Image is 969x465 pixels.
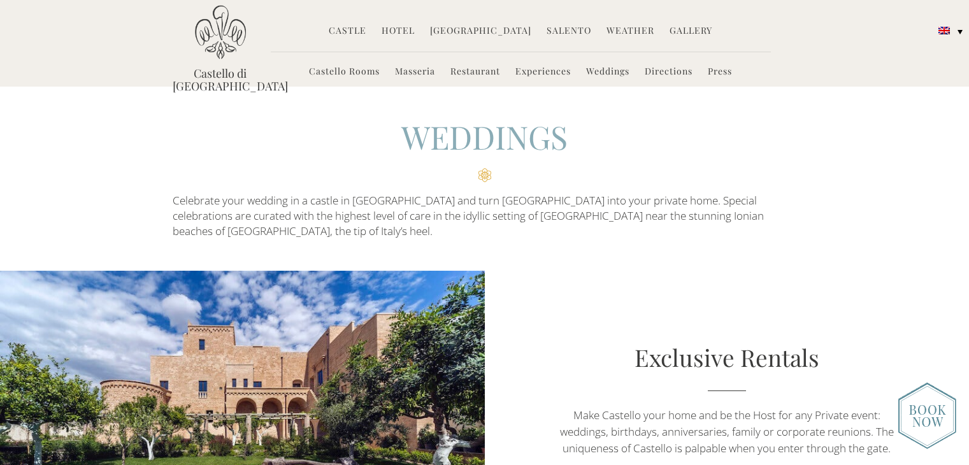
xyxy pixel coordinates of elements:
a: Weddings [586,65,629,80]
h2: WEDDINGS [173,115,797,182]
p: Make Castello your home and be the Host for any Private event: weddings, birthdays, anniversaries... [557,407,896,457]
a: Castello Rooms [309,65,380,80]
p: Celebrate your wedding in a castle in [GEOGRAPHIC_DATA] and turn [GEOGRAPHIC_DATA] into your priv... [173,193,797,240]
a: [GEOGRAPHIC_DATA] [430,24,531,39]
a: Directions [645,65,693,80]
a: Castello di [GEOGRAPHIC_DATA] [173,67,268,92]
img: new-booknow.png [898,383,956,449]
a: Castle [329,24,366,39]
a: Restaurant [450,65,500,80]
img: English [938,27,950,34]
a: Weather [607,24,654,39]
a: Exclusive Rentals [635,341,819,373]
img: enquire_today_weddings_page.png [898,382,956,449]
a: Press [708,65,732,80]
a: Gallery [670,24,712,39]
img: Castello di Ugento [195,5,246,59]
a: Masseria [395,65,435,80]
a: Experiences [515,65,571,80]
a: Salento [547,24,591,39]
a: Hotel [382,24,415,39]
